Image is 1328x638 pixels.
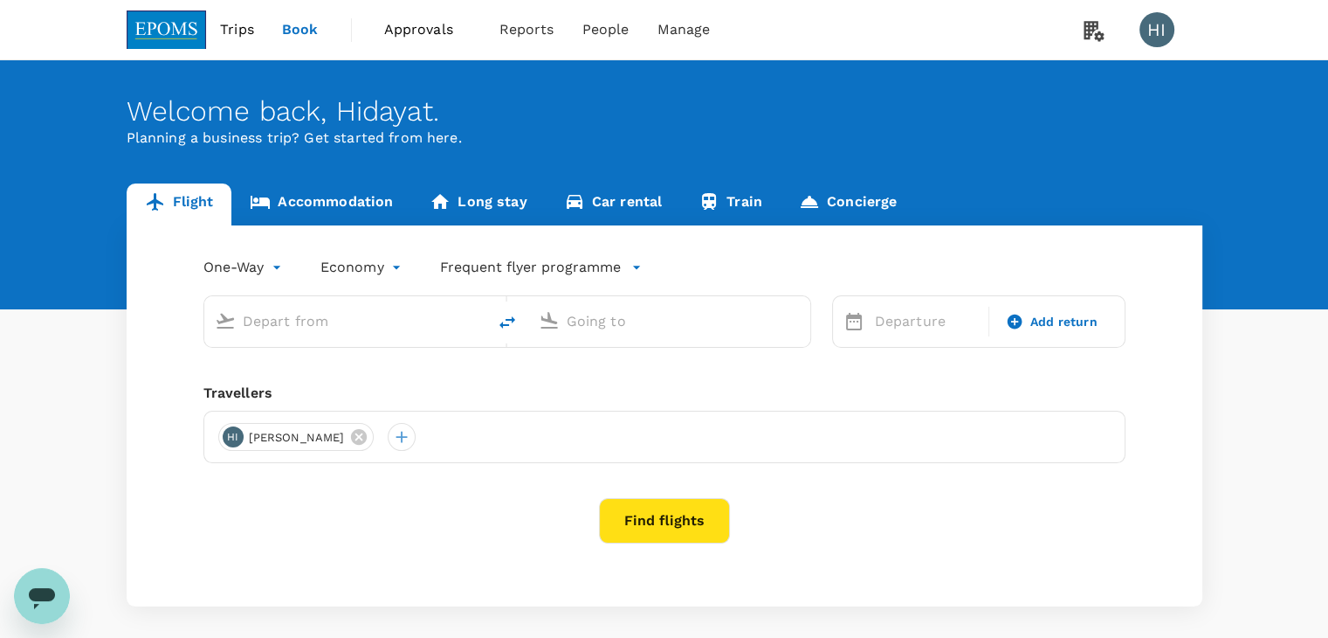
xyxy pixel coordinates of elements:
[127,128,1202,149] p: Planning a business trip? Get started from here.
[14,568,70,624] iframe: Button to launch messaging window
[486,302,528,343] button: delete
[238,429,355,447] span: [PERSON_NAME]
[781,184,915,225] a: Concierge
[440,257,621,278] p: Frequent flyer programme
[1139,12,1174,47] div: HI
[546,184,681,225] a: Car rental
[220,19,254,40] span: Trips
[203,253,286,281] div: One-Way
[798,319,802,322] button: Open
[127,184,232,225] a: Flight
[282,19,319,40] span: Book
[1030,313,1097,331] span: Add return
[320,253,405,281] div: Economy
[411,184,545,225] a: Long stay
[231,184,411,225] a: Accommodation
[218,423,375,451] div: HI[PERSON_NAME]
[680,184,781,225] a: Train
[499,19,554,40] span: Reports
[127,95,1202,128] div: Welcome back , Hidayat .
[657,19,710,40] span: Manage
[384,19,471,40] span: Approvals
[474,319,478,322] button: Open
[567,308,774,335] input: Going to
[875,311,979,332] p: Departure
[223,426,244,447] div: HI
[243,308,450,335] input: Depart from
[203,383,1125,404] div: Travellers
[599,498,730,544] button: Find flights
[127,10,207,49] img: EPOMS SDN BHD
[582,19,630,40] span: People
[440,257,642,278] button: Frequent flyer programme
